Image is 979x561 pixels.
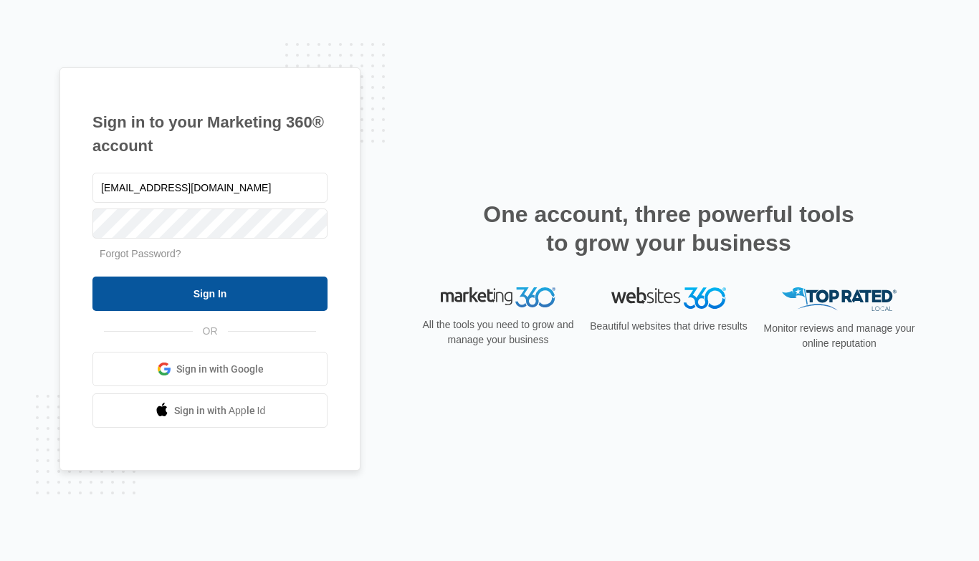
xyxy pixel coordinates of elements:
a: Sign in with Google [92,352,328,386]
img: Top Rated Local [782,287,897,311]
h1: Sign in to your Marketing 360® account [92,110,328,158]
p: All the tools you need to grow and manage your business [418,317,578,347]
h2: One account, three powerful tools to grow your business [479,200,859,257]
input: Sign In [92,277,328,311]
input: Email [92,173,328,203]
p: Beautiful websites that drive results [588,319,749,334]
p: Monitor reviews and manage your online reputation [759,321,920,351]
a: Sign in with Apple Id [92,393,328,428]
span: Sign in with Apple Id [174,403,266,418]
a: Forgot Password? [100,248,181,259]
img: Marketing 360 [441,287,555,307]
span: Sign in with Google [176,362,264,377]
img: Websites 360 [611,287,726,308]
span: OR [193,324,228,339]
